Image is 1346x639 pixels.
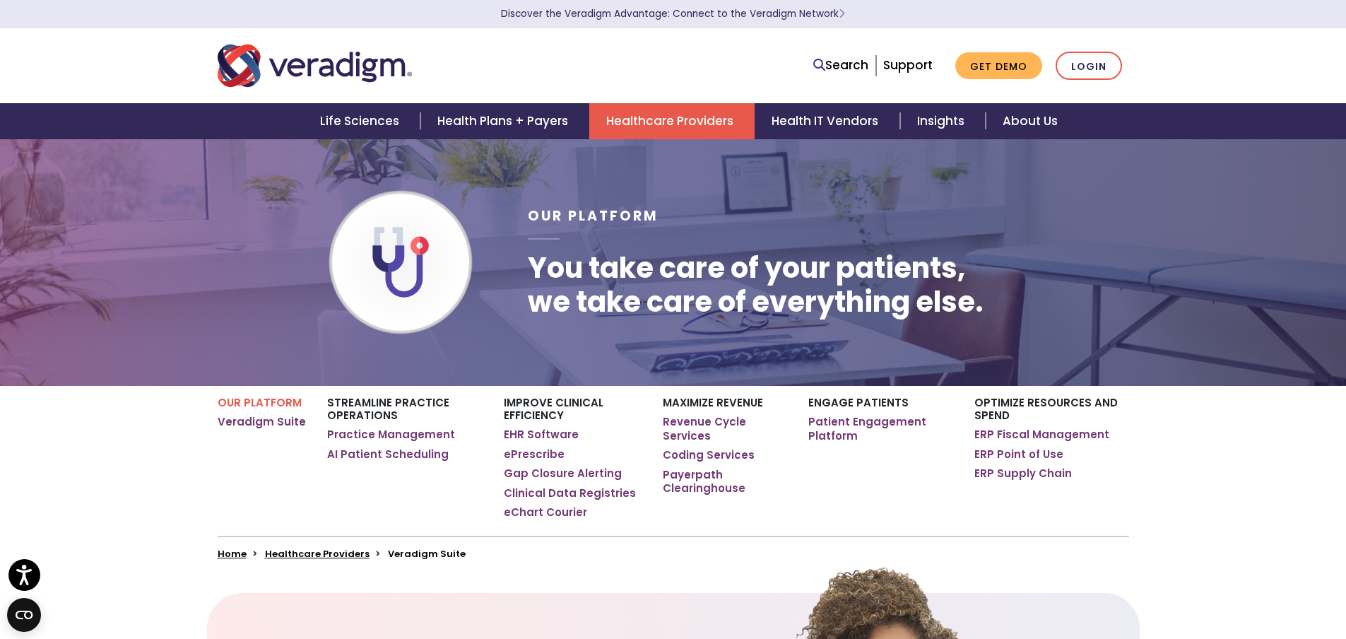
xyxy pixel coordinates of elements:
[663,448,755,462] a: Coding Services
[974,428,1109,442] a: ERP Fiscal Management
[218,415,306,429] a: Veradigm Suite
[218,42,412,89] img: Veradigm logo
[420,103,589,139] a: Health Plans + Payers
[504,467,622,481] a: Gap Closure Alerting
[955,52,1042,80] a: Get Demo
[504,505,587,520] a: eChart Courier
[528,251,984,319] h1: You take care of your patients, we take care of everything else.
[303,103,420,139] a: Life Sciences
[974,447,1063,462] a: ERP Point of Use
[327,428,455,442] a: Practice Management
[839,7,845,20] span: Learn More
[986,103,1075,139] a: About Us
[663,468,786,496] a: Payerpath Clearinghouse
[504,447,565,462] a: ePrescribe
[501,7,845,20] a: Discover the Veradigm Advantage: Connect to the Veradigm NetworkLearn More
[504,486,636,500] a: Clinical Data Registries
[1056,52,1122,81] a: Login
[1075,537,1329,622] iframe: Drift Chat Widget
[755,103,899,139] a: Health IT Vendors
[7,598,41,632] button: Open CMP widget
[327,447,449,462] a: AI Patient Scheduling
[663,415,786,442] a: Revenue Cycle Services
[808,415,953,442] a: Patient Engagement Platform
[813,56,868,75] a: Search
[883,57,933,74] a: Support
[218,547,247,561] a: Home
[265,547,370,561] a: Healthcare Providers
[504,428,579,442] a: EHR Software
[900,103,986,139] a: Insights
[974,467,1072,481] a: ERP Supply Chain
[589,103,755,139] a: Healthcare Providers
[528,206,659,225] span: Our Platform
